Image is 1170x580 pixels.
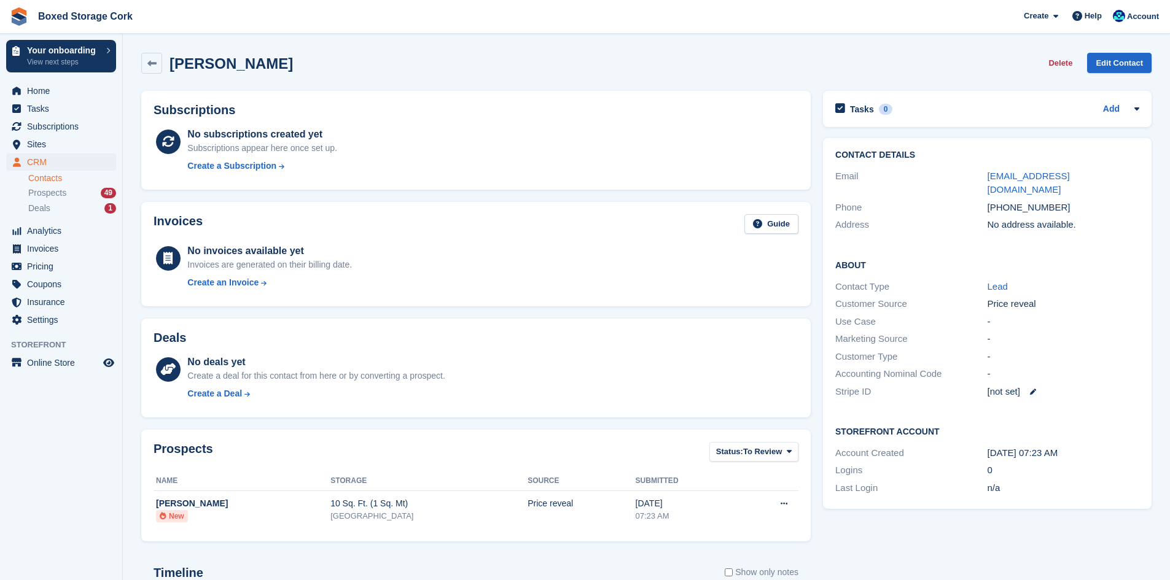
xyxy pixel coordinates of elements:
[28,187,66,199] span: Prospects
[187,160,337,172] a: Create a Subscription
[835,218,987,232] div: Address
[27,258,101,275] span: Pricing
[27,136,101,153] span: Sites
[187,160,276,172] div: Create a Subscription
[27,153,101,171] span: CRM
[988,385,1139,399] div: [not set]
[330,497,528,510] div: 10 Sq. Ft. (1 Sq. Mt)
[330,510,528,522] div: [GEOGRAPHIC_DATA]
[101,188,116,198] div: 49
[170,55,293,72] h2: [PERSON_NAME]
[6,276,116,293] a: menu
[6,258,116,275] a: menu
[528,471,635,491] th: Source
[835,150,1139,160] h2: Contact Details
[156,497,330,510] div: [PERSON_NAME]
[187,127,337,142] div: No subscriptions created yet
[28,203,50,214] span: Deals
[27,276,101,293] span: Coupons
[6,118,116,135] a: menu
[6,240,116,257] a: menu
[187,142,337,155] div: Subscriptions appear here once set up.
[988,481,1139,495] div: n/a
[850,104,874,115] h2: Tasks
[27,82,101,99] span: Home
[835,169,987,197] div: Email
[988,367,1139,381] div: -
[154,442,213,465] h2: Prospects
[716,446,743,458] span: Status:
[28,172,116,184] a: Contacts
[835,280,987,294] div: Contact Type
[1113,10,1125,22] img: Vincent
[33,6,138,26] a: Boxed Storage Cork
[187,276,352,289] a: Create an Invoice
[988,463,1139,478] div: 0
[6,136,116,153] a: menu
[6,222,116,239] a: menu
[636,510,738,522] div: 07:23 AM
[835,446,987,460] div: Account Created
[1103,102,1120,117] a: Add
[988,201,1139,215] div: [PHONE_NUMBER]
[988,171,1070,195] a: [EMAIL_ADDRESS][DOMAIN_NAME]
[835,350,987,364] div: Customer Type
[27,240,101,257] span: Invoices
[27,56,100,68] p: View next steps
[835,258,1139,271] h2: About
[187,244,352,258] div: No invoices available yet
[725,566,733,579] input: Show only notes
[6,100,116,117] a: menu
[154,214,203,234] h2: Invoices
[988,218,1139,232] div: No address available.
[528,497,635,510] div: Price reveal
[27,311,101,328] span: Settings
[187,258,352,271] div: Invoices are generated on their billing date.
[988,446,1139,460] div: [DATE] 07:23 AM
[101,355,116,370] a: Preview store
[27,100,101,117] span: Tasks
[743,446,782,458] span: To Review
[1127,10,1159,23] span: Account
[835,201,987,215] div: Phone
[835,425,1139,437] h2: Storefront Account
[187,355,445,369] div: No deals yet
[11,339,122,351] span: Storefront
[187,387,445,400] a: Create a Deal
[6,311,116,328] a: menu
[835,481,987,495] div: Last Login
[27,118,101,135] span: Subscriptions
[744,214,798,234] a: Guide
[988,281,1008,292] a: Lead
[835,332,987,346] div: Marketing Source
[725,566,798,579] label: Show only notes
[835,315,987,329] div: Use Case
[1085,10,1102,22] span: Help
[988,315,1139,329] div: -
[1043,53,1077,73] button: Delete
[835,385,987,399] div: Stripe ID
[156,510,188,522] li: New
[154,103,798,117] h2: Subscriptions
[709,442,798,462] button: Status: To Review
[28,187,116,199] a: Prospects 49
[154,471,330,491] th: Name
[27,293,101,311] span: Insurance
[330,471,528,491] th: Storage
[988,297,1139,311] div: Price reveal
[10,7,28,26] img: stora-icon-8386f47178a22dfd0bd8f6a31ec36ba5ce8667c1dd55bd0f319d3a0aa187defe.svg
[104,203,116,214] div: 1
[154,331,186,345] h2: Deals
[6,40,116,72] a: Your onboarding View next steps
[1087,53,1152,73] a: Edit Contact
[988,332,1139,346] div: -
[988,350,1139,364] div: -
[28,202,116,215] a: Deals 1
[835,297,987,311] div: Customer Source
[187,369,445,382] div: Create a deal for this contact from here or by converting a prospect.
[6,293,116,311] a: menu
[6,153,116,171] a: menu
[27,354,101,371] span: Online Store
[835,367,987,381] div: Accounting Nominal Code
[6,354,116,371] a: menu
